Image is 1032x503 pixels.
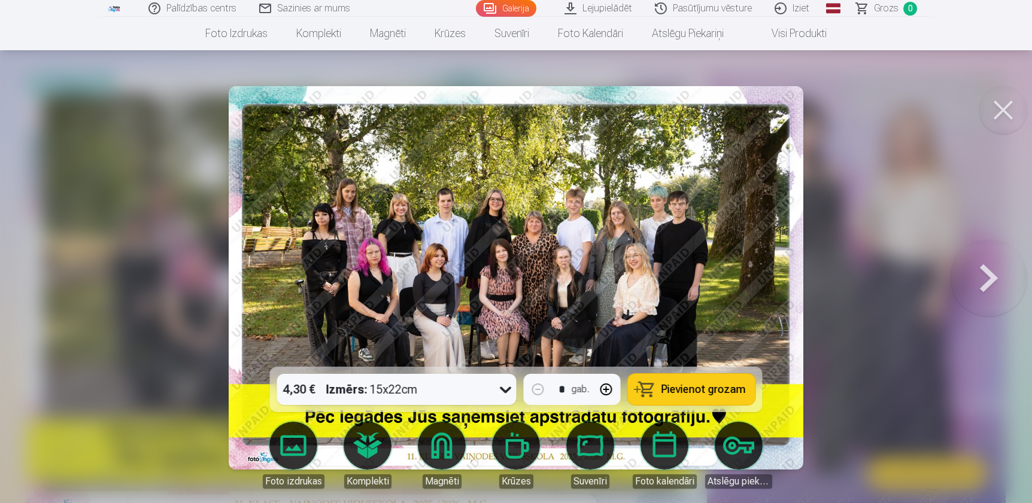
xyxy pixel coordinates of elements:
button: Pievienot grozam [628,374,755,405]
a: Komplekti [334,422,401,489]
a: Atslēgu piekariņi [705,422,772,489]
a: Magnēti [356,17,420,50]
strong: Izmērs : [326,381,368,398]
a: Krūzes [420,17,480,50]
div: Suvenīri [571,474,609,489]
span: 0 [903,2,917,16]
div: Foto kalendāri [633,474,697,489]
a: Foto izdrukas [260,422,327,489]
div: Magnēti [423,474,462,489]
div: Krūzes [499,474,533,489]
a: Foto kalendāri [631,422,698,489]
a: Atslēgu piekariņi [638,17,738,50]
img: /fa1 [108,5,121,12]
div: gab. [572,382,590,397]
div: Atslēgu piekariņi [705,474,772,489]
a: Suvenīri [557,422,624,489]
a: Visi produkti [738,17,841,50]
a: Krūzes [482,422,550,489]
div: 4,30 € [277,374,321,405]
a: Magnēti [408,422,475,489]
a: Foto izdrukas [191,17,282,50]
div: 15x22cm [326,374,418,405]
a: Suvenīri [480,17,544,50]
div: Foto izdrukas [263,474,324,489]
div: Komplekti [344,474,391,489]
span: Pievienot grozam [661,384,746,395]
a: Foto kalendāri [544,17,638,50]
a: Komplekti [282,17,356,50]
span: Grozs [874,1,899,16]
